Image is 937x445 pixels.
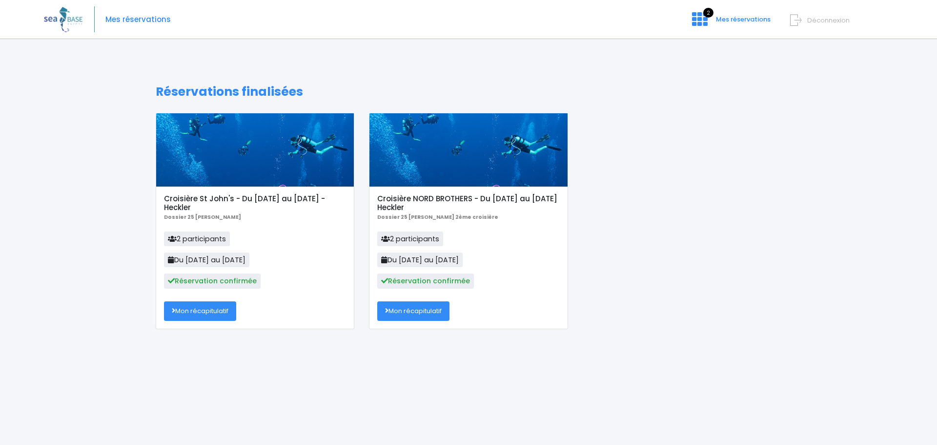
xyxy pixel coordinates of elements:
span: 2 [703,8,713,18]
span: Du [DATE] au [DATE] [164,253,249,267]
a: 2 Mes réservations [684,18,776,27]
h5: Croisière NORD BROTHERS - Du [DATE] au [DATE] Heckler [377,194,559,212]
span: Déconnexion [807,16,850,25]
h5: Croisière St John's - Du [DATE] au [DATE] - Heckler [164,194,346,212]
span: 2 participants [377,232,443,246]
a: Mon récapitulatif [164,301,236,321]
b: Dossier 25 [PERSON_NAME] [164,213,241,221]
span: Du [DATE] au [DATE] [377,253,463,267]
span: Réservation confirmée [377,274,474,288]
span: 2 participants [164,232,230,246]
h1: Réservations finalisées [156,85,782,99]
span: Mes réservations [716,15,771,24]
b: Dossier 25 [PERSON_NAME] 2ème croisière [377,213,498,221]
span: Réservation confirmée [164,274,261,288]
a: Mon récapitulatif [377,301,449,321]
